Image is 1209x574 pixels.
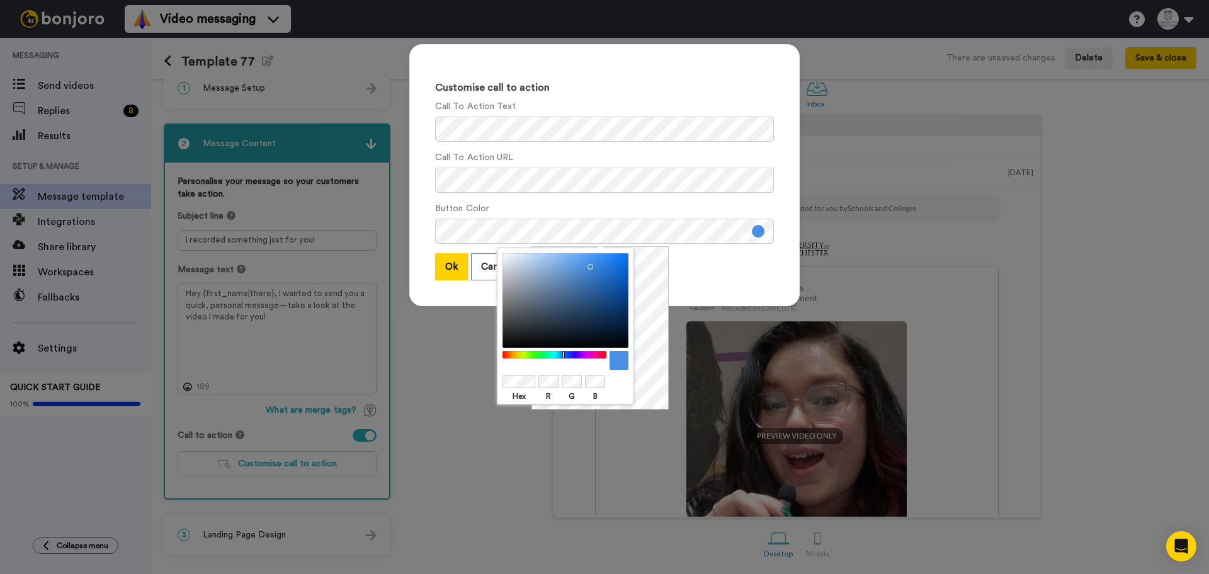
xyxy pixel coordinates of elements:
[1166,531,1196,561] div: Open Intercom Messenger
[435,83,774,94] h3: Customise call to action
[502,391,535,402] label: Hex
[435,202,489,215] label: Button Color
[471,253,521,280] button: Cancel
[562,391,582,402] label: G
[538,391,559,402] label: R
[435,253,468,280] button: Ok
[435,100,516,113] label: Call To Action Text
[585,391,605,402] label: B
[435,151,513,164] label: Call To Action URL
